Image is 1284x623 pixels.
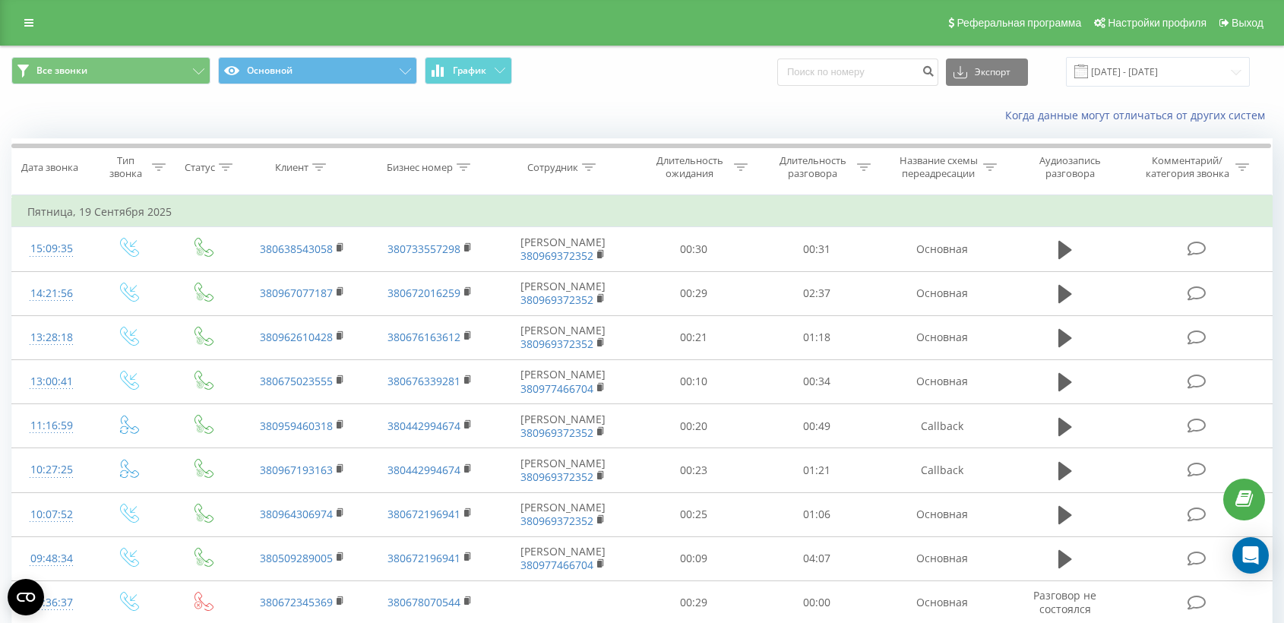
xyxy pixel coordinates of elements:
[453,65,486,76] span: График
[387,551,460,565] a: 380672196941
[520,381,593,396] a: 380977466704
[878,492,1006,536] td: Основная
[387,286,460,300] a: 380672016259
[755,492,878,536] td: 01:06
[27,367,75,397] div: 13:00:41
[632,359,755,403] td: 00:10
[260,595,333,609] a: 380672345369
[260,551,333,565] a: 380509289005
[878,227,1006,271] td: Основная
[1108,17,1207,29] span: Настройки профиля
[1232,537,1269,574] div: Open Intercom Messenger
[878,315,1006,359] td: Основная
[755,271,878,315] td: 02:37
[520,293,593,307] a: 380969372352
[527,161,578,174] div: Сотрудник
[632,536,755,580] td: 00:09
[878,359,1006,403] td: Основная
[387,242,460,256] a: 380733557298
[755,448,878,492] td: 01:21
[27,544,75,574] div: 09:48:34
[878,448,1006,492] td: Callback
[494,315,631,359] td: [PERSON_NAME]
[632,227,755,271] td: 00:30
[632,271,755,315] td: 00:29
[878,404,1006,448] td: Callback
[27,500,75,530] div: 10:07:52
[27,588,75,618] div: 08:36:37
[898,154,979,180] div: Название схемы переадресации
[27,411,75,441] div: 11:16:59
[755,404,878,448] td: 00:49
[104,154,148,180] div: Тип звонка
[387,330,460,344] a: 380676163612
[260,286,333,300] a: 380967077187
[520,514,593,528] a: 380969372352
[21,161,78,174] div: Дата звонка
[1232,17,1263,29] span: Выход
[772,154,853,180] div: Длительность разговора
[777,59,938,86] input: Поиск по номеру
[11,57,210,84] button: Все звонки
[387,161,453,174] div: Бизнес номер
[425,57,512,84] button: График
[520,337,593,351] a: 380969372352
[185,161,215,174] div: Статус
[755,359,878,403] td: 00:34
[520,558,593,572] a: 380977466704
[387,595,460,609] a: 380678070544
[1143,154,1232,180] div: Комментарий/категория звонка
[520,248,593,263] a: 380969372352
[494,448,631,492] td: [PERSON_NAME]
[27,455,75,485] div: 10:27:25
[632,315,755,359] td: 00:21
[260,330,333,344] a: 380962610428
[387,463,460,477] a: 380442994674
[260,507,333,521] a: 380964306974
[260,374,333,388] a: 380675023555
[218,57,417,84] button: Основной
[494,359,631,403] td: [PERSON_NAME]
[387,507,460,521] a: 380672196941
[878,536,1006,580] td: Основная
[387,419,460,433] a: 380442994674
[36,65,87,77] span: Все звонки
[8,579,44,615] button: Open CMP widget
[632,404,755,448] td: 00:20
[520,425,593,440] a: 380969372352
[520,470,593,484] a: 380969372352
[12,197,1273,227] td: Пятница, 19 Сентября 2025
[494,536,631,580] td: [PERSON_NAME]
[632,448,755,492] td: 00:23
[632,492,755,536] td: 00:25
[494,271,631,315] td: [PERSON_NAME]
[755,315,878,359] td: 01:18
[1033,588,1096,616] span: Разговор не состоялся
[946,59,1028,86] button: Экспорт
[649,154,730,180] div: Длительность ожидания
[957,17,1081,29] span: Реферальная программа
[494,404,631,448] td: [PERSON_NAME]
[755,536,878,580] td: 04:07
[755,227,878,271] td: 00:31
[1005,108,1273,122] a: Когда данные могут отличаться от других систем
[494,492,631,536] td: [PERSON_NAME]
[1021,154,1120,180] div: Аудиозапись разговора
[260,419,333,433] a: 380959460318
[878,271,1006,315] td: Основная
[494,227,631,271] td: [PERSON_NAME]
[260,242,333,256] a: 380638543058
[275,161,308,174] div: Клиент
[27,279,75,308] div: 14:21:56
[27,323,75,353] div: 13:28:18
[27,234,75,264] div: 15:09:35
[260,463,333,477] a: 380967193163
[387,374,460,388] a: 380676339281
